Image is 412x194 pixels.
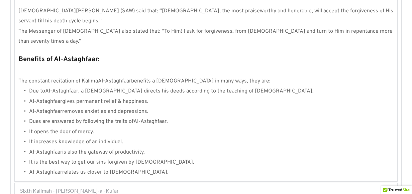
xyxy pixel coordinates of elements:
span: Due to [29,88,45,94]
span: Al-Astaghfaar [45,88,78,94]
span: relates us closer to [DEMOGRAPHIC_DATA]. [62,169,169,176]
span: gives permanent relief & happiness. [62,98,148,105]
span: Al-Astaghfaar [29,169,62,176]
span: . [167,118,168,125]
span: , a [DEMOGRAPHIC_DATA] directs his deeds according to the teaching of [DEMOGRAPHIC_DATA]. [78,88,314,94]
span: It increases knowledge of an individual. [29,139,123,145]
span: Al-Astaghfaar [98,78,131,84]
strong: Benefits of Al-Astaghfaar: [18,55,100,64]
span: Al-Astaghfaar [29,108,62,115]
span: It is the best way to get our sins forgiven by [DEMOGRAPHIC_DATA]. [29,159,194,166]
span: The Messenger of [DEMOGRAPHIC_DATA] also stated that: “To Him! I ask for forgiveness, from [DEMOG... [18,28,394,45]
span: It opens the door of mercy. [29,129,94,135]
span: is also the gateway of productivity. [62,149,145,156]
span: [DEMOGRAPHIC_DATA][PERSON_NAME] (SAW) said that: “[DEMOGRAPHIC_DATA], the most praiseworthy and h... [18,8,395,24]
span: The constant recitation of Kalima [18,78,98,84]
span: benefits a [DEMOGRAPHIC_DATA] in many ways, they are: [131,78,271,84]
span: removes anxieties and depressions. [62,108,148,115]
span: Al-Astaghfaar [29,149,62,156]
span: Duas are answered by following the traits of [29,118,133,125]
span: Al-Astaghfaar [29,98,62,105]
span: Al-Astaghfaar [133,118,167,125]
